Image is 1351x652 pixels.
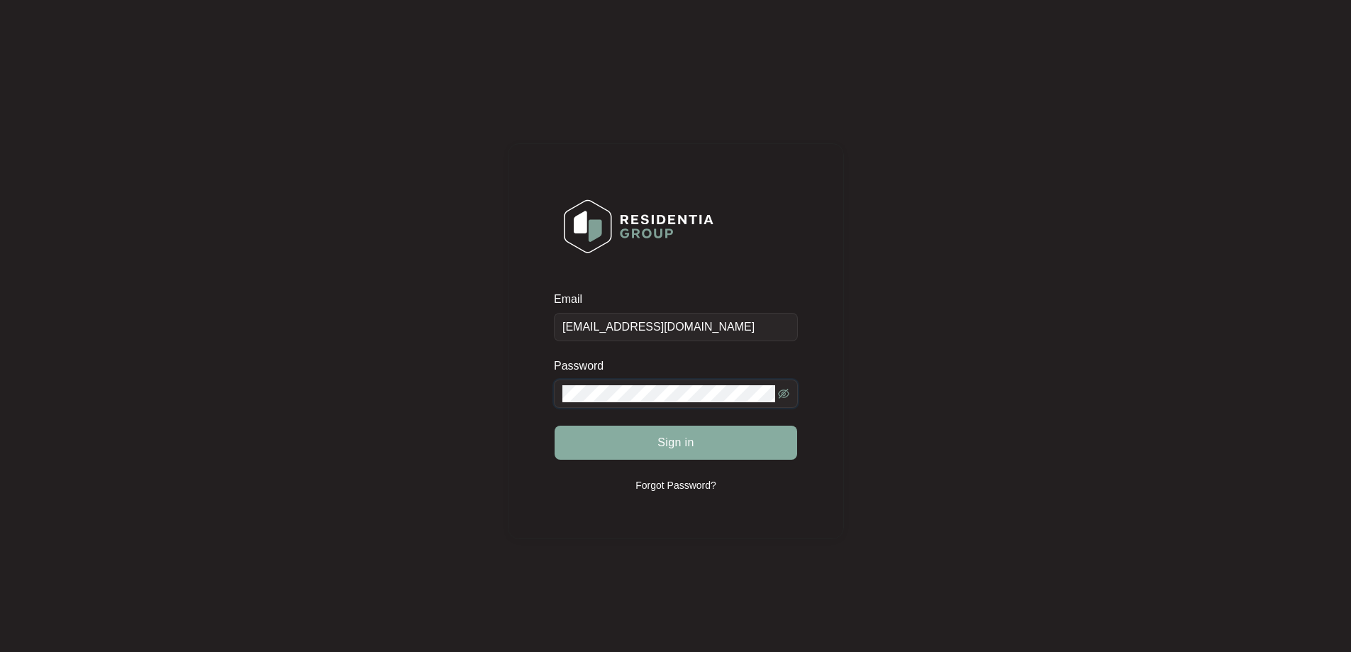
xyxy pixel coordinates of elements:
[555,190,723,263] img: Login Logo
[657,434,694,451] span: Sign in
[562,385,775,402] input: Password
[635,478,716,492] p: Forgot Password?
[778,388,789,399] span: eye-invisible
[555,426,797,460] button: Sign in
[554,359,614,373] label: Password
[554,313,798,341] input: Email
[554,292,592,306] label: Email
